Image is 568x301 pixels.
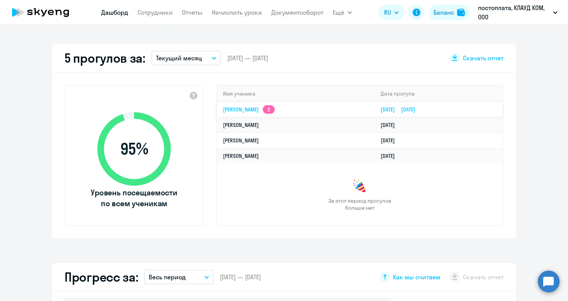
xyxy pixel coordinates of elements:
img: balance [457,9,465,16]
p: постоплата, КЛАУД КОМ, ООО [478,3,550,22]
span: 95 % [90,140,179,158]
button: Весь период [144,270,214,284]
span: RU [384,8,391,17]
img: congrats [352,179,367,194]
a: [DATE] [381,121,401,128]
h2: 5 прогулов за: [65,50,145,66]
th: Имя ученика [217,86,374,102]
span: Ещё [333,8,344,17]
span: За этот период прогулов больше нет [327,197,392,211]
p: Текущий месяц [156,53,202,63]
button: RU [379,5,404,20]
a: [DATE][DATE] [381,106,422,113]
th: Дата прогула [374,86,503,102]
a: [PERSON_NAME]2 [223,106,275,113]
span: Скачать отчет [463,54,503,62]
a: [PERSON_NAME] [223,152,259,159]
button: Ещё [333,5,352,20]
span: Уровень посещаемости по всем ученикам [90,187,179,209]
span: [DATE] — [DATE] [220,273,261,281]
a: [PERSON_NAME] [223,121,259,128]
span: Как мы считаем [393,273,440,281]
a: Документооборот [271,9,323,16]
div: Баланс [434,8,454,17]
p: Весь период [149,272,186,282]
a: Сотрудники [138,9,173,16]
a: [DATE] [381,152,401,159]
button: Балансbalance [429,5,469,20]
button: Текущий месяц [151,51,221,65]
a: [PERSON_NAME] [223,137,259,144]
app-skyeng-badge: 2 [263,105,275,114]
a: Начислить уроки [212,9,262,16]
a: Дашборд [101,9,128,16]
span: [DATE] — [DATE] [227,54,268,62]
button: постоплата, КЛАУД КОМ, ООО [474,3,561,22]
h2: Прогресс за: [65,269,138,285]
a: Отчеты [182,9,202,16]
a: [DATE] [381,137,401,144]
